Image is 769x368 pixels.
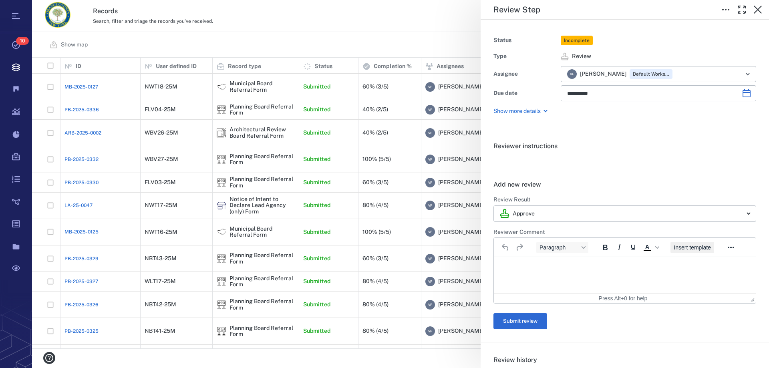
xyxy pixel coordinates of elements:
span: Help [18,6,34,13]
h6: Reviewer instructions [493,141,756,151]
button: Italic [612,242,626,253]
button: Submit review [493,313,547,329]
p: Approve [513,210,535,218]
div: Due date [493,88,558,99]
div: Press Alt+0 for help [581,295,665,302]
div: Press the Up and Down arrow keys to resize the editor. [751,295,755,302]
button: Toggle Fullscreen [734,2,750,18]
button: Block Paragraph [536,242,588,253]
h6: Reviewer Comment [493,228,756,236]
button: Close [750,2,766,18]
span: Paragraph [540,244,579,251]
span: [PERSON_NAME] [580,70,626,78]
h6: Review history [493,355,756,365]
button: Open [742,68,753,80]
span: Default Workspace [631,71,671,78]
h5: Review Step [493,5,540,15]
iframe: Rich Text Area [494,257,756,293]
button: Bold [598,242,612,253]
button: Underline [626,242,640,253]
button: Choose date, selected date is Oct 8, 2025 [739,85,755,101]
div: Type [493,51,558,62]
span: Review [572,52,591,60]
button: Toggle to Edit Boxes [718,2,734,18]
span: Incomplete [562,37,591,44]
body: Rich Text Area. Press ALT-0 for help. [6,6,256,14]
h6: Review Result [493,196,756,204]
div: Assignee [493,68,558,80]
span: Insert template [674,244,711,251]
p: Show more details [493,107,541,115]
h6: Add new review [493,180,756,189]
button: Insert template [670,242,714,253]
button: Undo [499,242,512,253]
button: Reveal or hide additional toolbar items [724,242,738,253]
span: 10 [16,37,29,45]
span: . [493,158,495,166]
div: V F [567,69,577,79]
button: Redo [513,242,526,253]
div: Status [493,35,558,46]
div: Text color Black [640,242,660,253]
